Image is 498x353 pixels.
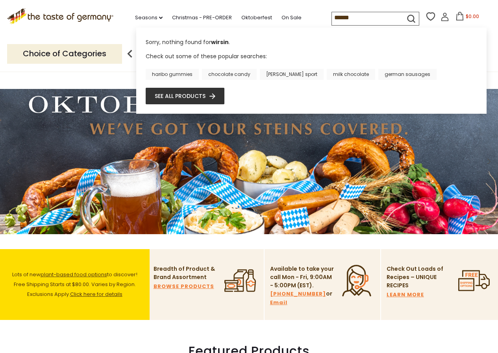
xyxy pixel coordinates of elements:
[387,265,444,290] p: Check Out Loads of Recipes – UNIQUE RECIPES
[41,271,107,278] a: plant-based food options
[122,46,138,62] img: previous arrow
[7,44,122,63] p: Choice of Categories
[387,290,424,299] a: LEARN MORE
[211,38,229,46] b: wirsin
[12,271,137,298] span: Lots of new to discover! Free Shipping Starts at $80.00. Varies by Region. Exclusions Apply.
[135,13,163,22] a: Seasons
[154,282,214,291] a: BROWSE PRODUCTS
[146,38,477,52] div: Sorry, nothing found for .
[70,290,122,298] a: Click here for details
[260,69,324,80] a: [PERSON_NAME] sport
[241,13,272,22] a: Oktoberfest
[146,69,199,80] a: haribo gummies
[172,13,232,22] a: Christmas - PRE-ORDER
[466,13,479,20] span: $0.00
[281,13,302,22] a: On Sale
[451,12,484,24] button: $0.00
[155,92,215,100] a: See all products
[270,290,326,298] a: [PHONE_NUMBER]
[270,265,335,307] p: Available to take your call Mon - Fri, 9:00AM - 5:00PM (EST). or
[154,265,218,281] p: Breadth of Product & Brand Assortment
[146,52,477,80] div: Check out some of these popular searches:
[202,69,257,80] a: chocolate candy
[270,298,287,307] a: Email
[378,69,437,80] a: german sausages
[136,28,487,114] div: Instant Search Results
[327,69,375,80] a: milk chocolate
